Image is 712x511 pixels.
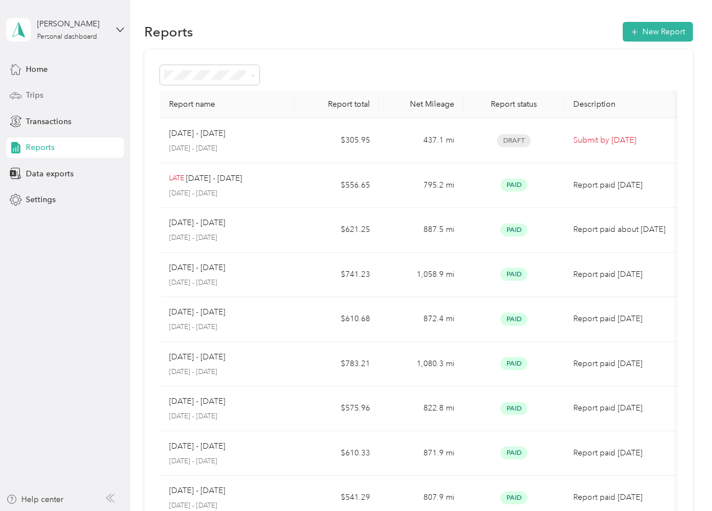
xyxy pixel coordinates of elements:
th: Net Mileage [379,90,463,118]
button: New Report [623,22,693,42]
p: Report paid [DATE] [573,179,668,191]
h1: Reports [144,26,193,38]
td: $556.65 [295,163,379,208]
p: Report paid [DATE] [573,358,668,370]
p: [DATE] - [DATE] [169,233,286,243]
p: [DATE] - [DATE] [169,367,286,377]
p: Report paid [DATE] [573,491,668,504]
td: 887.5 mi [379,208,463,253]
td: 437.1 mi [379,118,463,163]
p: Report paid [DATE] [573,268,668,281]
div: [PERSON_NAME] [37,18,107,30]
p: Report paid [DATE] [573,402,668,414]
p: [DATE] - [DATE] [169,412,286,422]
td: 871.9 mi [379,431,463,476]
td: 872.4 mi [379,297,463,342]
p: [DATE] - [DATE] [169,262,225,274]
th: Report total [295,90,379,118]
p: [DATE] - [DATE] [169,189,286,199]
p: [DATE] - [DATE] [169,306,225,318]
th: Description [564,90,677,118]
span: Paid [500,223,527,236]
span: Paid [500,491,527,504]
p: Submit by [DATE] [573,134,668,147]
th: Report name [160,90,295,118]
td: $610.33 [295,431,379,476]
span: Paid [500,313,527,326]
td: $305.95 [295,118,379,163]
p: [DATE] - [DATE] [169,501,286,511]
p: [DATE] - [DATE] [169,322,286,332]
td: 822.8 mi [379,386,463,431]
span: Paid [500,446,527,459]
p: Report paid [DATE] [573,447,668,459]
td: 1,080.3 mi [379,342,463,387]
span: Trips [26,89,43,101]
p: [DATE] - [DATE] [169,485,225,497]
p: [DATE] - [DATE] [169,351,225,363]
span: Paid [500,402,527,415]
td: $783.21 [295,342,379,387]
span: Paid [500,357,527,370]
td: 795.2 mi [379,163,463,208]
td: $741.23 [295,253,379,298]
iframe: Everlance-gr Chat Button Frame [649,448,712,511]
p: [DATE] - [DATE] [169,127,225,140]
span: Data exports [26,168,74,180]
button: Help center [6,494,63,505]
p: [DATE] - [DATE] [169,144,286,154]
span: Reports [26,142,54,153]
p: [DATE] - [DATE] [169,457,286,467]
p: [DATE] - [DATE] [169,440,225,453]
td: $621.25 [295,208,379,253]
p: Report paid about [DATE] [573,223,668,236]
span: Draft [497,134,531,147]
p: [DATE] - [DATE] [186,172,242,185]
td: 1,058.9 mi [379,253,463,298]
div: Report status [472,99,555,109]
span: Transactions [26,116,71,127]
span: Home [26,63,48,75]
span: Paid [500,179,527,191]
p: Report paid [DATE] [573,313,668,325]
div: Personal dashboard [37,34,97,40]
span: Paid [500,268,527,281]
p: LATE [169,174,184,184]
span: Settings [26,194,56,206]
td: $610.68 [295,297,379,342]
p: [DATE] - [DATE] [169,217,225,229]
p: [DATE] - [DATE] [169,395,225,408]
td: $575.96 [295,386,379,431]
p: [DATE] - [DATE] [169,278,286,288]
